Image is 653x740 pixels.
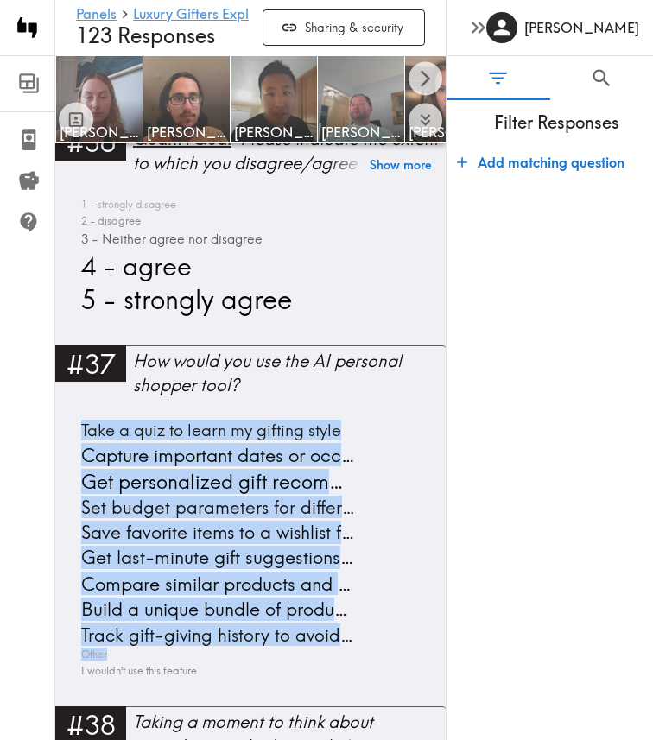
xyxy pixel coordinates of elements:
h6: [PERSON_NAME] [524,18,639,37]
span: 5 - strongly agree [77,282,292,317]
button: Scroll right [409,62,442,96]
span: Set budget parameters for different types of gifts [77,495,356,520]
button: Show more [370,154,432,178]
span: Search [590,66,613,90]
span: [PERSON_NAME] [147,123,226,142]
span: I wouldn't use this feature [77,663,197,680]
span: Other [77,647,107,662]
span: Track gift-giving history to avoid repeating purchases [77,623,356,648]
span: 2 - disagree [77,213,141,230]
span: 1 - strongly disagree [77,197,176,212]
span: 3 - Neither agree nor disagree [77,230,263,249]
span: 123 Responses [76,23,215,48]
span: Save favorite items to a wishlist for future reference [77,520,356,546]
img: Instapanel [10,10,45,45]
a: [PERSON_NAME] [405,55,492,143]
a: [PERSON_NAME] [318,55,405,143]
a: [PERSON_NAME] [231,55,318,143]
button: Sharing & security [263,9,425,47]
a: Panels [76,7,117,23]
span: Compare similar products and their features [77,571,356,597]
span: Capture important dates or occasions for gifting reminders [77,442,356,468]
div: How would you use the AI personal shopper tool? [133,349,446,397]
a: [PERSON_NAME] [143,55,231,143]
span: Filter Responses [460,111,653,135]
span: [PERSON_NAME] [409,123,488,142]
button: Toggle between responses and questions [59,102,93,136]
a: #36Quant+Qual-Please indicate the extent to which you disagree/agree with the following statement... [55,123,446,190]
button: Expand to show all items [409,104,442,137]
span: [PERSON_NAME] [60,123,139,142]
span: Build a unique bundle of products into a gift box [77,597,356,623]
span: [PERSON_NAME] [234,123,314,142]
a: [PERSON_NAME] [55,55,143,143]
span: 4 - agree [77,249,192,283]
div: - Please indicate the extent to which you disagree/agree with the following statement: "Using an ... [133,127,446,175]
span: [PERSON_NAME] [321,123,401,142]
a: #37How would you use the AI personal shopper tool? [55,345,446,412]
button: Add matching question [450,145,631,180]
span: Get personalized gift recommendations based on recipient preferences [77,468,356,495]
a: Luxury Gifters Exploratory [133,7,295,23]
div: #37 [55,345,126,382]
button: Filter Responses [447,56,550,100]
span: Take a quiz to learn my gifting style [77,419,341,442]
span: Get last-minute gift suggestions for urgent situations [77,545,356,571]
